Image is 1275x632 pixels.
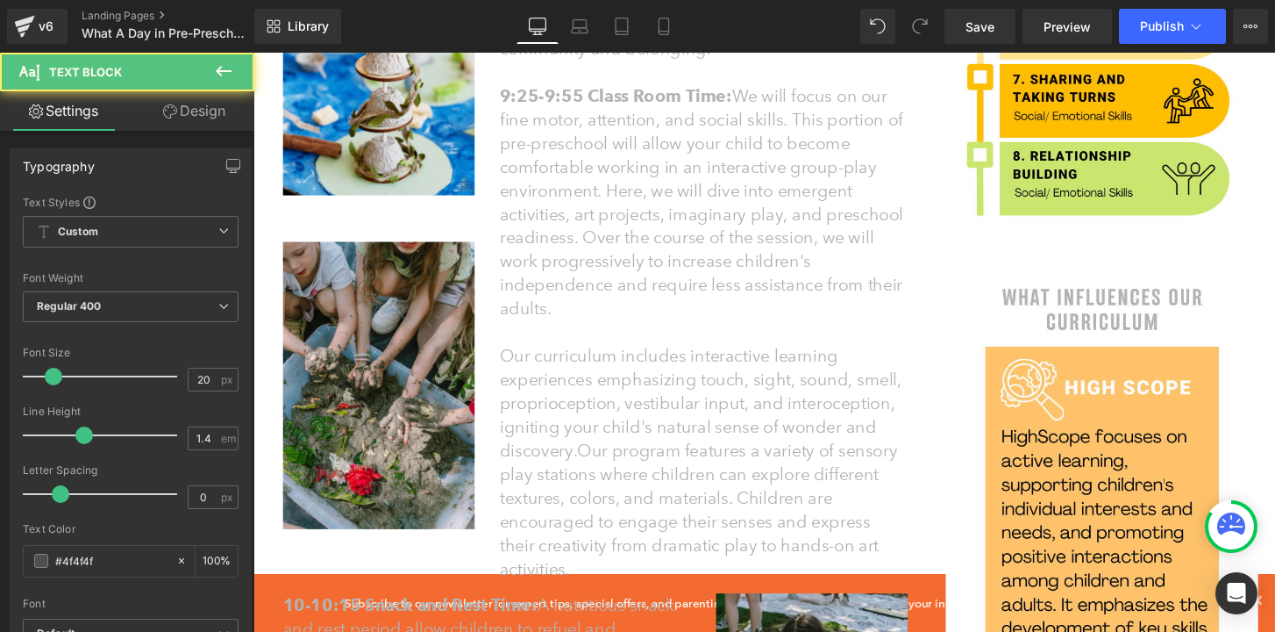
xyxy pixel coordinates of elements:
[82,26,250,40] span: What A Day in Pre-Preschool Looks Like
[1119,9,1226,44] button: Publish
[256,403,669,547] span: Our program features a variety of sensory play stations where children can explore different text...
[1140,19,1184,33] span: Publish
[23,195,239,209] div: Text Styles
[23,149,95,174] div: Typography
[254,9,341,44] a: New Library
[23,464,239,477] div: Letter Spacing
[256,34,675,276] font: We will focus on our fine motor, attention, and social skills. This portion of pre-preschool will...
[643,9,685,44] a: Mobile
[23,598,239,610] div: Font
[221,374,236,385] span: px
[256,305,673,424] font: Our curriculum includes interactive learning experiences emphasizing touch, sight, sound, smell, ...
[221,492,236,503] span: px
[23,272,239,284] div: Font Weight
[1044,18,1091,36] span: Preview
[1233,9,1268,44] button: More
[23,347,239,359] div: Font Size
[1215,572,1257,614] div: Open Intercom Messenger
[82,9,283,23] a: Landing Pages
[35,15,57,38] div: v6
[288,18,329,34] span: Library
[1022,9,1112,44] a: Preview
[31,564,295,585] strong: 10-10:15 Snack and Rest Time:
[860,9,895,44] button: Undo
[221,433,236,444] span: em
[37,299,102,312] b: Regular 400
[516,9,559,44] a: Desktop
[7,9,68,44] a: v6
[58,225,98,240] b: Custom
[196,546,238,577] div: %
[559,9,601,44] a: Laptop
[23,523,239,535] div: Text Color
[49,65,122,79] span: Text Block
[902,9,937,44] button: Redo
[131,91,258,131] a: Design
[23,406,239,418] div: Line Height
[55,551,167,571] input: Color
[601,9,643,44] a: Tablet
[256,34,497,55] strong: 9:25-9:55 Class Room Time:
[965,18,994,36] span: Save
